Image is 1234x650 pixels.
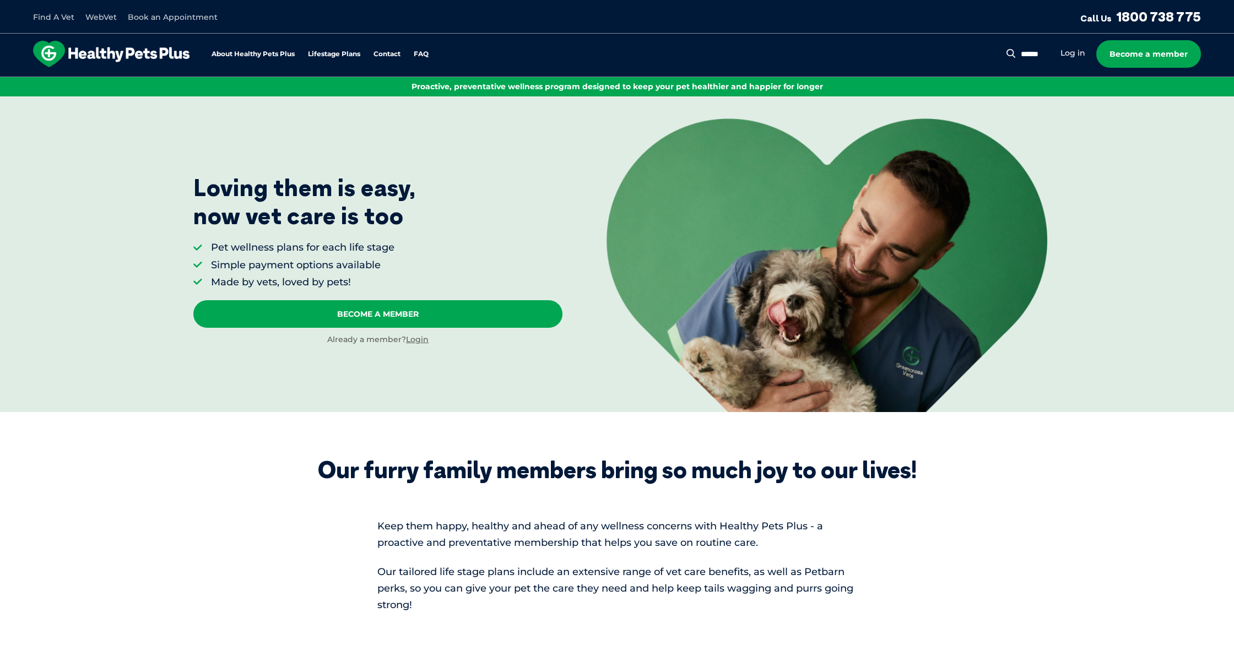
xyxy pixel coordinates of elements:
a: Book an Appointment [128,12,218,22]
a: Become a member [1096,40,1201,68]
span: Proactive, preventative wellness program designed to keep your pet healthier and happier for longer [412,82,823,91]
a: WebVet [85,12,117,22]
span: Call Us [1080,13,1112,24]
a: Lifestage Plans [308,51,360,58]
a: FAQ [414,51,429,58]
li: Pet wellness plans for each life stage [211,241,394,254]
li: Made by vets, loved by pets! [211,275,394,289]
a: Find A Vet [33,12,74,22]
span: Our tailored life stage plans include an extensive range of vet care benefits, as well as Petbarn... [377,566,853,611]
li: Simple payment options available [211,258,394,272]
p: Loving them is easy, now vet care is too [193,174,416,230]
a: About Healthy Pets Plus [212,51,295,58]
a: Log in [1060,48,1085,58]
span: Keep them happy, healthy and ahead of any wellness concerns with Healthy Pets Plus - a proactive ... [377,520,823,549]
div: Already a member? [193,334,562,345]
button: Search [1004,48,1018,59]
div: Our furry family members bring so much joy to our lives! [318,456,917,484]
img: hpp-logo [33,41,190,67]
a: Contact [374,51,400,58]
img: <p>Loving them is easy, <br /> now vet care is too</p> [607,118,1047,411]
a: Call Us1800 738 775 [1080,8,1201,25]
a: Login [406,334,429,344]
a: Become A Member [193,300,562,328]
